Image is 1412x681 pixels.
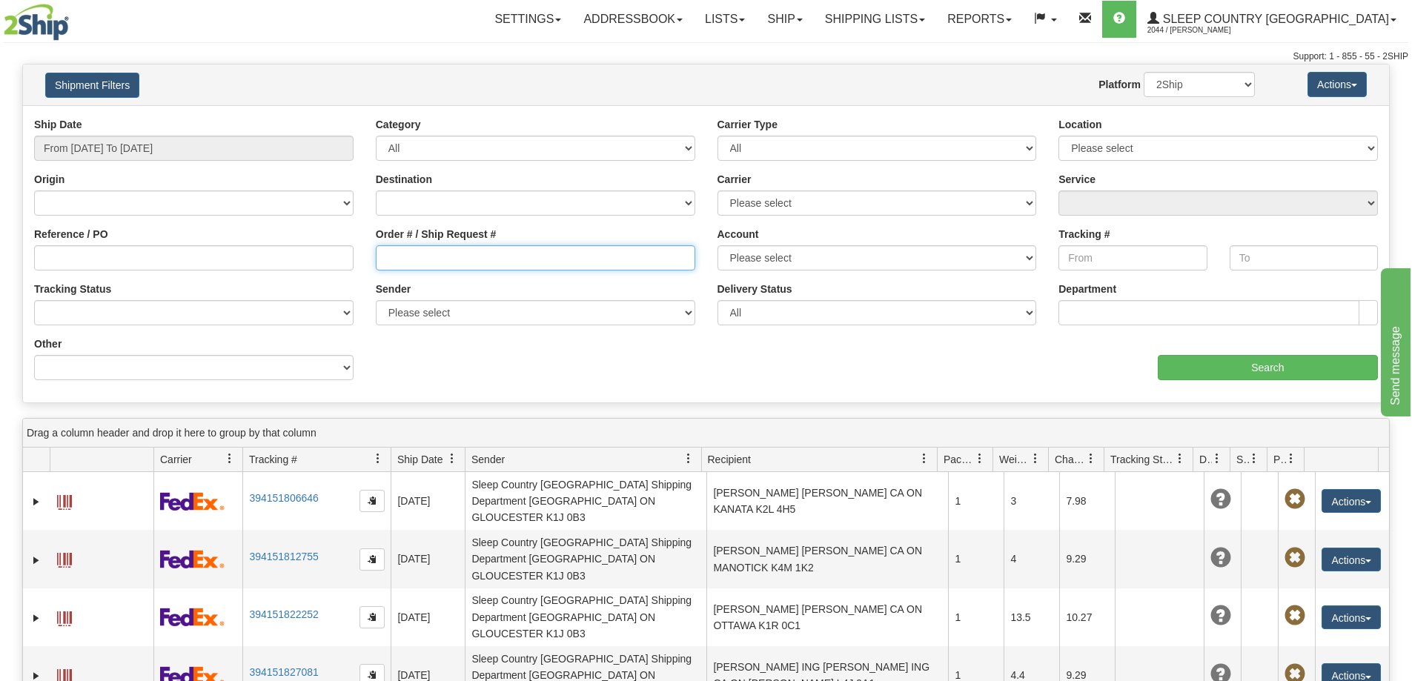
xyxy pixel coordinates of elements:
span: Recipient [708,452,751,467]
a: 394151827081 [249,666,318,678]
a: Packages filter column settings [967,446,992,471]
a: Settings [483,1,572,38]
img: 2 - FedEx [160,608,225,626]
a: Shipping lists [814,1,936,38]
input: From [1058,245,1207,270]
td: 4 [1004,530,1059,588]
div: grid grouping header [23,419,1389,448]
label: Department [1058,282,1116,296]
td: 7.98 [1059,472,1115,530]
td: [PERSON_NAME] [PERSON_NAME] CA ON OTTAWA K1R 0C1 [706,588,948,646]
label: Service [1058,172,1096,187]
label: Carrier Type [717,117,778,132]
span: Shipment Issues [1236,452,1249,467]
a: 394151812755 [249,551,318,562]
a: Ship Date filter column settings [440,446,465,471]
td: 3 [1004,472,1059,530]
td: [DATE] [391,588,465,646]
td: 1 [948,530,1004,588]
img: 2 - FedEx [160,550,225,568]
td: [PERSON_NAME] [PERSON_NAME] CA ON KANATA K2L 4H5 [706,472,948,530]
label: Ship Date [34,117,82,132]
span: Unknown [1210,489,1231,510]
a: Reports [936,1,1023,38]
input: Search [1158,355,1378,380]
label: Sender [376,282,411,296]
button: Shipment Filters [45,73,139,98]
span: Sender [471,452,505,467]
td: Sleep Country [GEOGRAPHIC_DATA] Shipping Department [GEOGRAPHIC_DATA] ON GLOUCESTER K1J 0B3 [465,588,706,646]
label: Category [376,117,421,132]
a: Label [57,488,72,512]
label: Origin [34,172,64,187]
span: Charge [1055,452,1086,467]
span: Tracking # [249,452,297,467]
img: logo2044.jpg [4,4,69,41]
span: Pickup Not Assigned [1285,548,1305,568]
td: [DATE] [391,472,465,530]
a: Expand [29,553,44,568]
td: 10.27 [1059,588,1115,646]
td: Sleep Country [GEOGRAPHIC_DATA] Shipping Department [GEOGRAPHIC_DATA] ON GLOUCESTER K1J 0B3 [465,530,706,588]
a: Delivery Status filter column settings [1204,446,1230,471]
span: 2044 / [PERSON_NAME] [1147,23,1259,38]
td: 1 [948,472,1004,530]
label: Location [1058,117,1101,132]
button: Copy to clipboard [359,490,385,512]
label: Carrier [717,172,752,187]
a: Expand [29,494,44,509]
a: Tracking # filter column settings [365,446,391,471]
div: Send message [11,9,137,27]
a: Lists [694,1,756,38]
label: Other [34,336,62,351]
span: Unknown [1210,548,1231,568]
label: Order # / Ship Request # [376,227,497,242]
a: Carrier filter column settings [217,446,242,471]
td: 9.29 [1059,530,1115,588]
td: 13.5 [1004,588,1059,646]
a: Tracking Status filter column settings [1167,446,1193,471]
a: Weight filter column settings [1023,446,1048,471]
label: Delivery Status [717,282,792,296]
button: Copy to clipboard [359,548,385,571]
a: Shipment Issues filter column settings [1242,446,1267,471]
a: Sender filter column settings [676,446,701,471]
label: Destination [376,172,432,187]
a: Ship [756,1,813,38]
td: 1 [948,588,1004,646]
td: [DATE] [391,530,465,588]
a: Sleep Country [GEOGRAPHIC_DATA] 2044 / [PERSON_NAME] [1136,1,1408,38]
label: Account [717,227,759,242]
img: 2 - FedEx [160,492,225,511]
a: 394151822252 [249,608,318,620]
button: Actions [1322,605,1381,629]
a: Label [57,546,72,570]
div: Support: 1 - 855 - 55 - 2SHIP [4,50,1408,63]
button: Actions [1322,548,1381,571]
span: Pickup Not Assigned [1285,605,1305,626]
span: Delivery Status [1199,452,1212,467]
label: Platform [1098,77,1141,92]
a: 394151806646 [249,492,318,504]
span: Pickup Not Assigned [1285,489,1305,510]
a: Charge filter column settings [1078,446,1104,471]
button: Actions [1307,72,1367,97]
button: Actions [1322,489,1381,513]
a: Expand [29,611,44,625]
iframe: chat widget [1378,265,1411,416]
span: Weight [999,452,1030,467]
label: Reference / PO [34,227,108,242]
td: [PERSON_NAME] [PERSON_NAME] CA ON MANOTICK K4M 1K2 [706,530,948,588]
a: Addressbook [572,1,694,38]
a: Recipient filter column settings [912,446,937,471]
a: Label [57,605,72,628]
button: Copy to clipboard [359,606,385,628]
span: Sleep Country [GEOGRAPHIC_DATA] [1159,13,1389,25]
label: Tracking # [1058,227,1110,242]
span: Packages [944,452,975,467]
input: To [1230,245,1378,270]
span: Ship Date [397,452,443,467]
label: Tracking Status [34,282,111,296]
a: Pickup Status filter column settings [1279,446,1304,471]
span: Tracking Status [1110,452,1175,467]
